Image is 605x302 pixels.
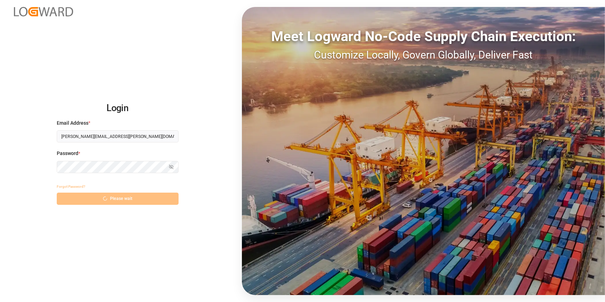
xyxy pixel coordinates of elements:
[57,97,179,119] h2: Login
[14,7,73,16] img: Logward_new_orange.png
[57,150,78,157] span: Password
[242,47,605,63] div: Customize Locally, Govern Globally, Deliver Fast
[57,119,88,127] span: Email Address
[242,26,605,47] div: Meet Logward No-Code Supply Chain Execution:
[57,130,179,142] input: Enter your email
